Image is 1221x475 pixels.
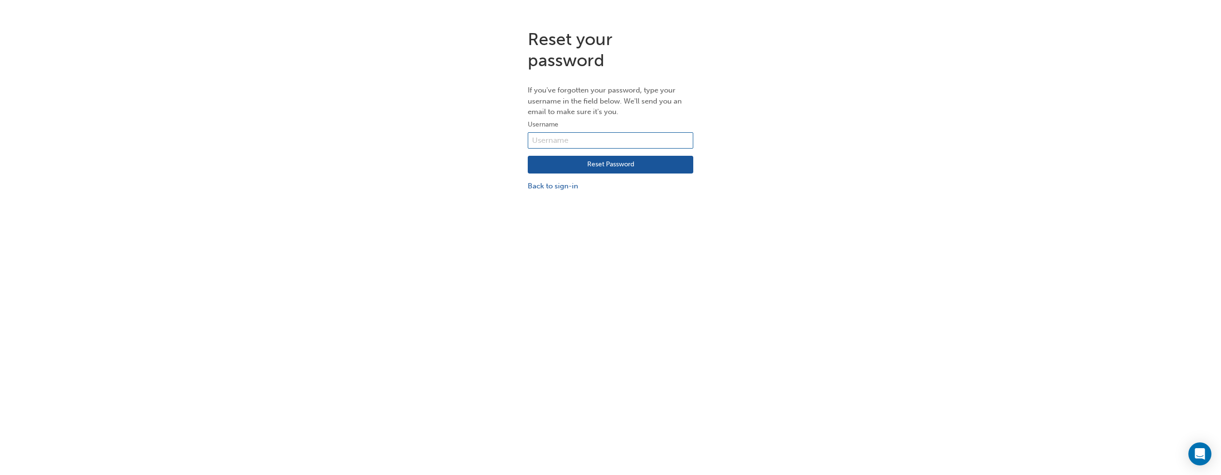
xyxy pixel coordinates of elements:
div: Open Intercom Messenger [1188,442,1211,465]
button: Reset Password [528,156,693,174]
p: If you've forgotten your password, type your username in the field below. We'll send you an email... [528,85,693,117]
a: Back to sign-in [528,181,693,192]
h1: Reset your password [528,29,693,70]
input: Username [528,132,693,149]
label: Username [528,119,693,130]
